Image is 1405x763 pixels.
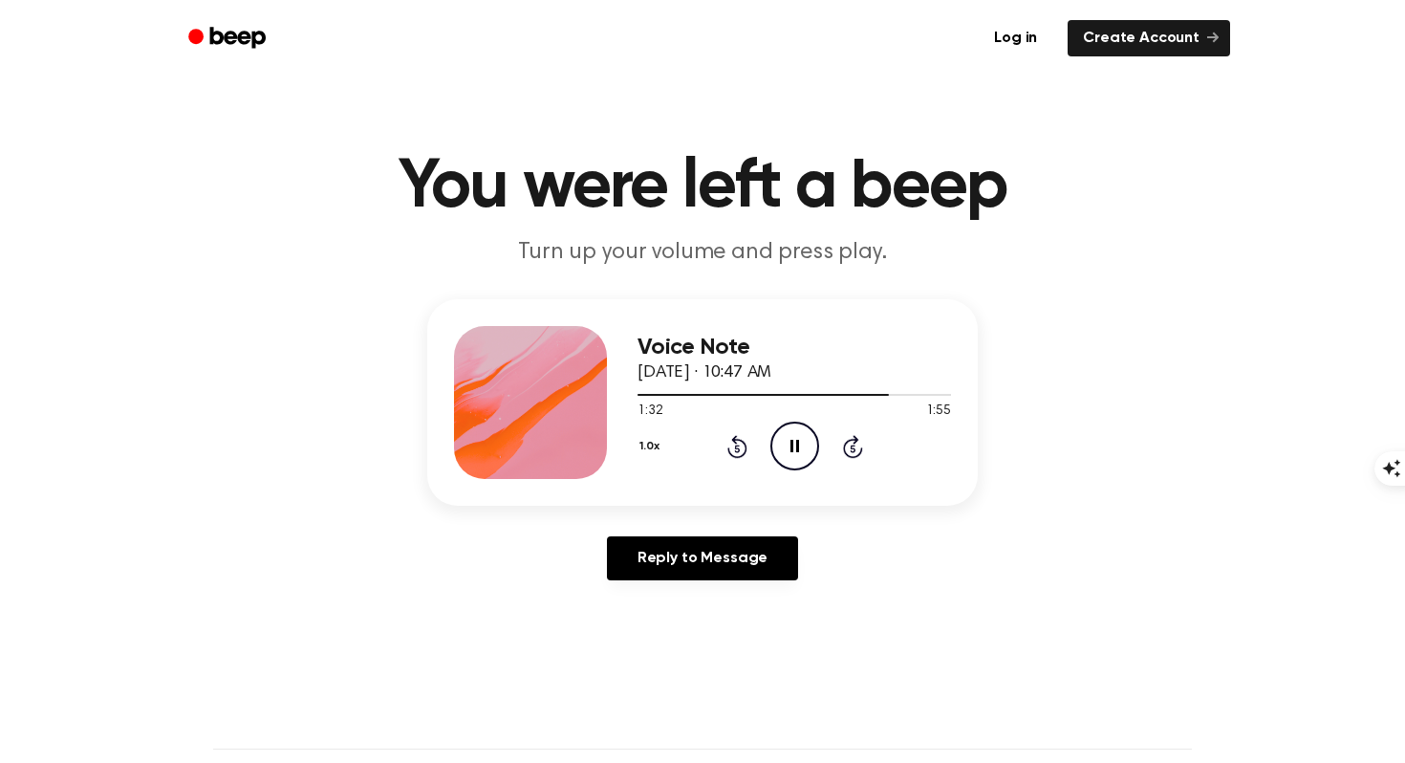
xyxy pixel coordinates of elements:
[975,16,1056,60] a: Log in
[638,402,662,422] span: 1:32
[926,402,951,422] span: 1:55
[175,20,283,57] a: Beep
[638,335,951,360] h3: Voice Note
[607,536,798,580] a: Reply to Message
[638,430,666,463] button: 1.0x
[1068,20,1230,56] a: Create Account
[213,153,1192,222] h1: You were left a beep
[335,237,1070,269] p: Turn up your volume and press play.
[638,364,771,381] span: [DATE] · 10:47 AM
